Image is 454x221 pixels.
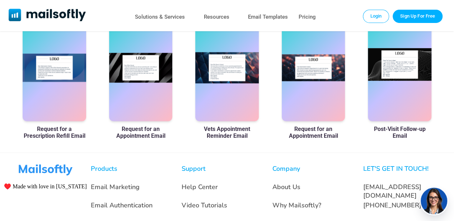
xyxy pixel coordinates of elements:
a: Post-Visit Follow-up Email [368,126,431,139]
a: Email Marketing [91,183,140,191]
span: ♥️ Made with love in [US_STATE] [4,183,87,190]
a: Solutions & Services [135,12,185,22]
a: Help Center [182,183,218,191]
a: Pricing [299,12,316,22]
a: Request for an Appointment Email [109,126,173,139]
a: Login [363,10,389,23]
a: About Us [272,183,300,191]
a: Request for an Appointment Email [282,126,345,139]
a: Vets Appointment Reminder Email [195,126,259,139]
a: Video Tutorials [182,201,227,210]
a: [EMAIL_ADDRESS][DOMAIN_NAME] [363,183,421,200]
a: [PHONE_NUMBER] [363,201,421,210]
a: Resources [204,12,229,22]
a: Mailsoftly [9,9,86,23]
a: Trial [393,10,443,23]
a: Email Templates [248,12,288,22]
a: Email Authentication [91,201,153,210]
a: Why Mailsoftly? [272,201,321,210]
a: Request for a Prescription Refill Email [23,126,86,139]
